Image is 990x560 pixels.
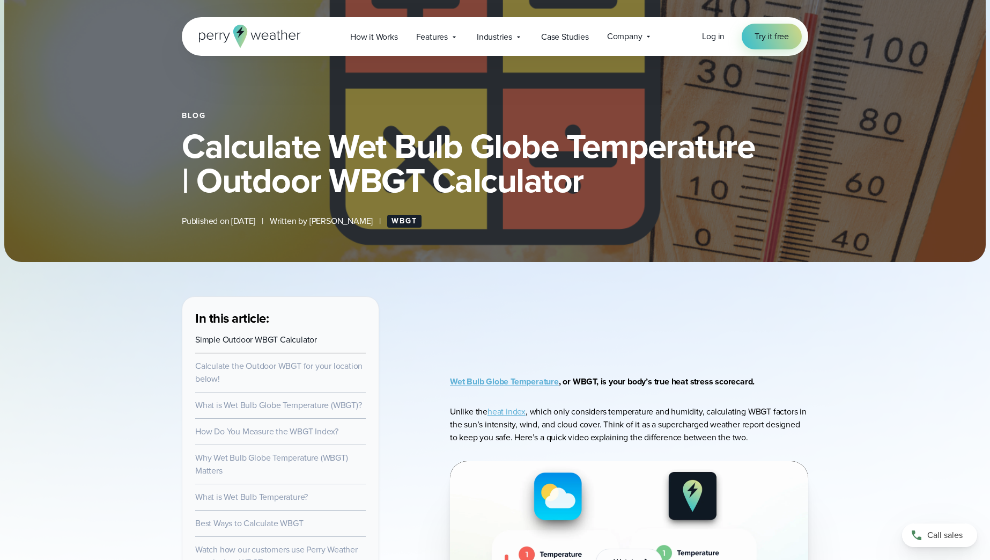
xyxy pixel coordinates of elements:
[477,31,512,43] span: Industries
[195,333,317,346] a: Simple Outdoor WBGT Calculator
[195,452,348,477] a: Why Wet Bulb Globe Temperature (WBGT) Matters
[927,529,963,542] span: Call sales
[195,399,362,411] a: What is Wet Bulb Globe Temperature (WBGT)?
[541,31,589,43] span: Case Studies
[195,517,304,529] a: Best Ways to Calculate WBGT
[755,30,789,43] span: Try it free
[450,375,755,388] strong: , or WBGT, is your body’s true heat stress scorecard.
[195,425,338,438] a: How Do You Measure the WBGT Index?
[379,215,381,228] span: |
[262,215,263,228] span: |
[702,30,725,43] a: Log in
[195,491,308,503] a: What is Wet Bulb Temperature?
[487,405,526,418] a: heat index
[416,31,448,43] span: Features
[270,215,373,228] span: Written by [PERSON_NAME]
[742,24,802,49] a: Try it free
[481,296,777,341] iframe: WBGT Explained: Listen as we break down all you need to know about WBGT Video
[532,26,598,48] a: Case Studies
[195,360,363,385] a: Calculate the Outdoor WBGT for your location below!
[350,31,398,43] span: How it Works
[182,129,808,198] h1: Calculate Wet Bulb Globe Temperature | Outdoor WBGT Calculator
[702,30,725,42] span: Log in
[341,26,407,48] a: How it Works
[182,215,255,228] span: Published on [DATE]
[450,405,808,444] p: Unlike the , which only considers temperature and humidity, calculating WBGT factors in the sun’s...
[195,310,366,327] h3: In this article:
[450,375,559,388] a: Wet Bulb Globe Temperature
[607,30,642,43] span: Company
[902,523,977,547] a: Call sales
[182,112,808,120] div: Blog
[387,215,422,228] a: WBGT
